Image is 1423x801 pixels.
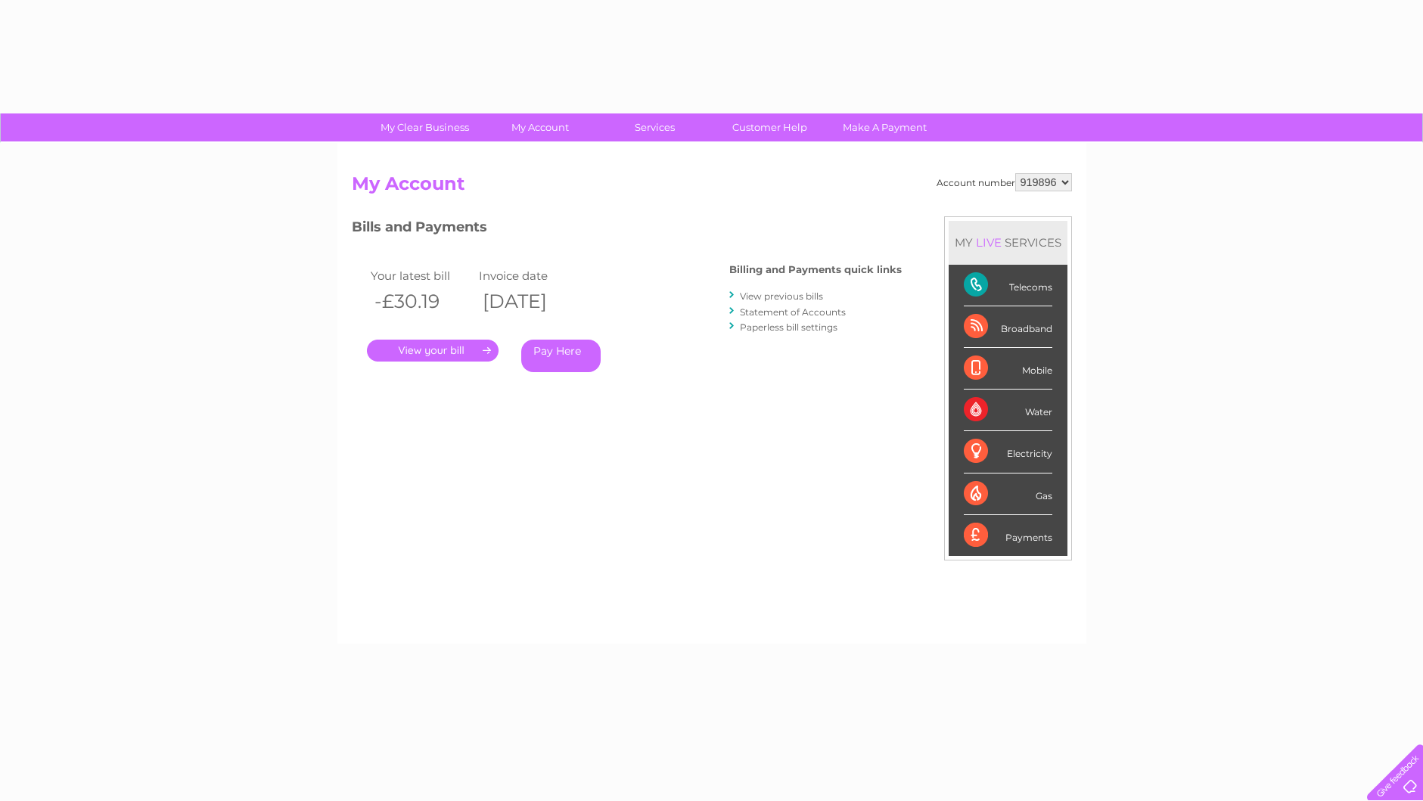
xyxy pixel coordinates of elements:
a: Paperless bill settings [740,321,837,333]
div: Account number [937,173,1072,191]
div: Gas [964,473,1052,515]
div: Water [964,390,1052,431]
a: My Clear Business [362,113,487,141]
div: MY SERVICES [949,221,1067,264]
td: Your latest bill [367,265,476,286]
h2: My Account [352,173,1072,202]
a: My Account [477,113,602,141]
div: Electricity [964,431,1052,473]
a: Pay Here [521,340,601,372]
th: [DATE] [475,286,584,317]
td: Invoice date [475,265,584,286]
div: Mobile [964,348,1052,390]
div: LIVE [973,235,1005,250]
th: -£30.19 [367,286,476,317]
a: Statement of Accounts [740,306,846,318]
h3: Bills and Payments [352,216,902,243]
h4: Billing and Payments quick links [729,264,902,275]
a: . [367,340,499,362]
div: Payments [964,515,1052,556]
div: Telecoms [964,265,1052,306]
a: Make A Payment [822,113,947,141]
a: Services [592,113,717,141]
a: Customer Help [707,113,832,141]
a: View previous bills [740,290,823,302]
div: Broadband [964,306,1052,348]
